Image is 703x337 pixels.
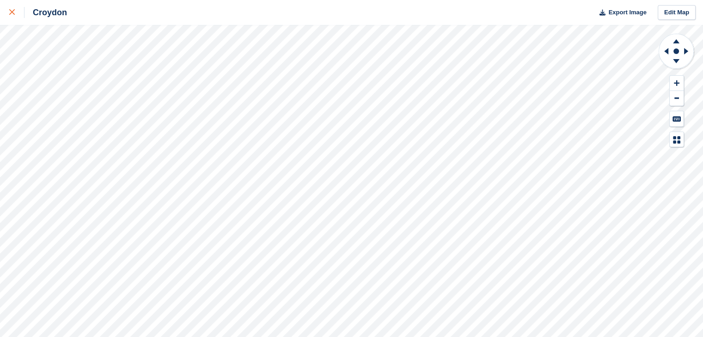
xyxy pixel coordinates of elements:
button: Keyboard Shortcuts [670,111,684,126]
button: Zoom In [670,76,684,91]
div: Croydon [24,7,67,18]
button: Map Legend [670,132,684,147]
span: Export Image [608,8,646,17]
button: Export Image [594,5,647,20]
a: Edit Map [658,5,696,20]
button: Zoom Out [670,91,684,106]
